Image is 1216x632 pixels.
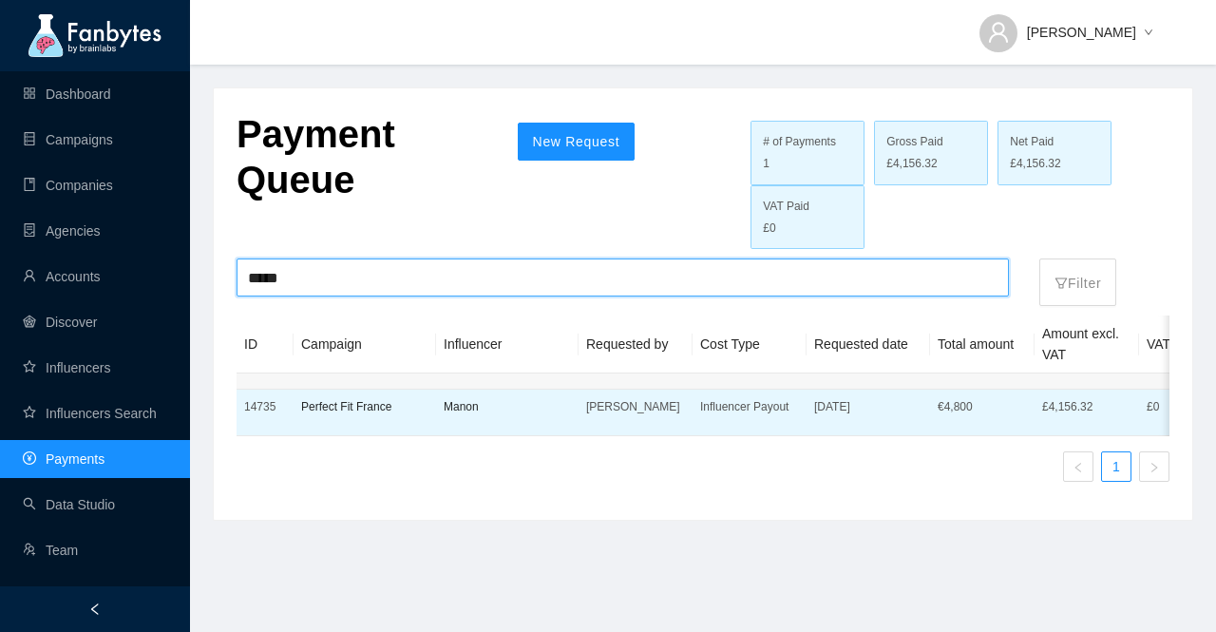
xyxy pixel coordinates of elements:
div: VAT Paid [763,198,852,216]
th: Requested by [579,316,693,373]
th: Total amount [930,316,1035,373]
a: bookCompanies [23,178,113,193]
th: Amount excl. VAT [1035,316,1139,373]
a: appstoreDashboard [23,86,111,102]
span: left [88,603,102,616]
div: Net Paid [1010,133,1099,151]
a: pay-circlePayments [23,451,104,467]
button: right [1139,451,1169,482]
span: right [1149,462,1160,473]
th: Campaign [294,316,436,373]
a: usergroup-addTeam [23,543,78,558]
span: £4,156.32 [1010,155,1060,173]
a: 1 [1102,452,1130,481]
p: Manon [444,397,571,416]
span: New Request [533,134,620,149]
button: filterFilter [1039,259,1116,306]
span: filter [1054,277,1068,290]
a: starInfluencers [23,360,110,375]
div: Gross Paid [886,133,976,151]
p: Perfect Fit France [301,397,428,416]
span: £4,156.32 [886,155,937,173]
p: Filter [1054,263,1101,294]
th: Influencer [436,316,579,373]
span: user [987,21,1010,44]
a: databaseCampaigns [23,132,113,147]
p: € 4,800 [938,397,1027,416]
th: Requested date [807,316,930,373]
button: left [1063,451,1093,482]
span: 1 [763,157,769,170]
button: New Request [518,123,636,161]
li: Next Page [1139,451,1169,482]
p: Payment Queue [237,111,489,211]
span: £0 [763,220,775,238]
th: Cost Type [693,316,807,373]
li: 1 [1101,451,1131,482]
p: £4,156.32 [1042,397,1131,416]
li: Previous Page [1063,451,1093,482]
a: userAccounts [23,269,101,284]
span: down [1144,28,1153,39]
button: [PERSON_NAME]down [964,10,1168,40]
span: left [1073,462,1084,473]
a: starInfluencers Search [23,406,157,421]
th: ID [237,316,294,373]
a: radar-chartDiscover [23,315,97,330]
p: [PERSON_NAME] [586,397,685,416]
p: [DATE] [814,397,922,416]
p: 14735 [244,397,286,416]
span: [PERSON_NAME] [1027,22,1136,43]
a: searchData Studio [23,497,115,512]
a: containerAgencies [23,223,101,239]
p: Influencer Payout [700,397,799,416]
div: # of Payments [763,133,852,151]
